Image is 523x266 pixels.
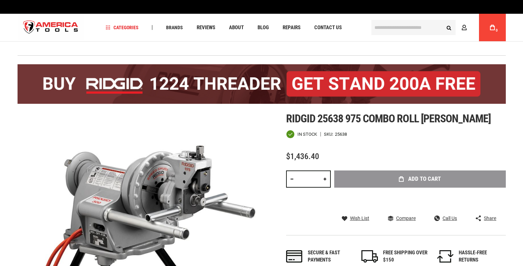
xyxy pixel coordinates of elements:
[396,216,416,221] span: Compare
[254,23,272,32] a: Blog
[166,25,183,30] span: Brands
[106,25,139,30] span: Categories
[311,23,345,32] a: Contact Us
[297,132,317,136] span: In stock
[102,23,142,32] a: Categories
[383,249,428,264] div: FREE SHIPPING OVER $150
[443,21,456,34] button: Search
[342,215,369,221] a: Wish List
[308,249,352,264] div: Secure & fast payments
[496,29,498,32] span: 0
[194,23,218,32] a: Reviews
[434,215,457,221] a: Call Us
[350,216,369,221] span: Wish List
[484,216,496,221] span: Share
[437,250,454,263] img: returns
[280,23,304,32] a: Repairs
[314,25,342,30] span: Contact Us
[388,215,416,221] a: Compare
[486,14,499,41] a: 0
[18,15,84,41] img: America Tools
[283,25,301,30] span: Repairs
[443,216,457,221] span: Call Us
[324,132,335,136] strong: SKU
[459,249,503,264] div: HASSLE-FREE RETURNS
[361,250,378,263] img: shipping
[286,250,303,263] img: payments
[226,23,247,32] a: About
[197,25,215,30] span: Reviews
[18,15,84,41] a: store logo
[335,132,347,136] div: 25638
[229,25,244,30] span: About
[18,64,506,104] img: BOGO: Buy the RIDGID® 1224 Threader (26092), get the 92467 200A Stand FREE!
[258,25,269,30] span: Blog
[286,152,319,161] span: $1,436.40
[286,112,491,125] span: Ridgid 25638 975 combo roll [PERSON_NAME]
[286,130,317,138] div: Availability
[163,23,186,32] a: Brands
